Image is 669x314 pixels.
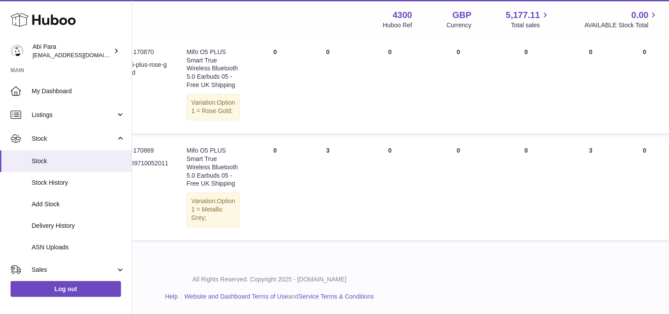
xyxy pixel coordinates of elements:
[506,9,550,29] a: 5,177.11 Total sales
[452,9,471,21] strong: GBP
[32,179,125,187] span: Stock History
[32,157,125,165] span: Stock
[249,138,301,240] td: 0
[249,39,301,133] td: 0
[425,39,491,133] td: 0
[127,48,169,56] dd: P-170870
[301,138,354,240] td: 3
[127,146,169,155] dd: P-170869
[354,39,425,133] td: 0
[32,200,125,208] span: Add Stock
[8,275,531,284] p: All Rights Reserved. Copyright 2025 - [DOMAIN_NAME]
[301,39,354,133] td: 0
[32,135,116,143] span: Stock
[524,48,528,55] span: 0
[298,293,374,300] a: Service Terms & Conditions
[165,293,178,300] a: Help
[33,51,129,58] span: [EMAIL_ADDRESS][DOMAIN_NAME]
[621,138,669,240] td: 0
[32,243,125,252] span: ASN Uploads
[127,159,169,176] dd: 4897100520110
[127,61,169,77] dd: o5-plus-rose-gold
[383,21,412,29] div: Huboo Ref
[184,293,288,300] a: Website and Dashboard Terms of Use
[186,94,240,120] div: Variation:
[354,138,425,240] td: 0
[511,21,550,29] span: Total sales
[32,87,125,95] span: My Dashboard
[186,192,240,227] div: Variation:
[584,9,658,29] a: 0.00 AVAILABLE Stock Total
[561,138,621,240] td: 3
[11,44,24,58] img: Abi@mifo.co.uk
[584,21,658,29] span: AVAILABLE Stock Total
[191,197,235,221] span: Option 1 = Metallic Grey;
[32,111,116,119] span: Listings
[32,222,125,230] span: Delivery History
[446,21,472,29] div: Currency
[11,281,121,297] a: Log out
[392,9,412,21] strong: 4300
[186,146,240,188] div: Mifo O5 PLUS Smart True Wireless Bluetooth 5.0 Earbuds 05 - Free UK Shipping
[524,147,528,154] span: 0
[33,43,112,59] div: Abi Para
[32,266,116,274] span: Sales
[506,9,540,21] span: 5,177.11
[181,292,374,301] li: and
[621,39,669,133] td: 0
[191,99,235,114] span: Option 1 = Rose Gold;
[186,48,240,89] div: Mifo O5 PLUS Smart True Wireless Bluetooth 5.0 Earbuds 05 - Free UK Shipping
[561,39,621,133] td: 0
[425,138,491,240] td: 0
[631,9,648,21] span: 0.00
